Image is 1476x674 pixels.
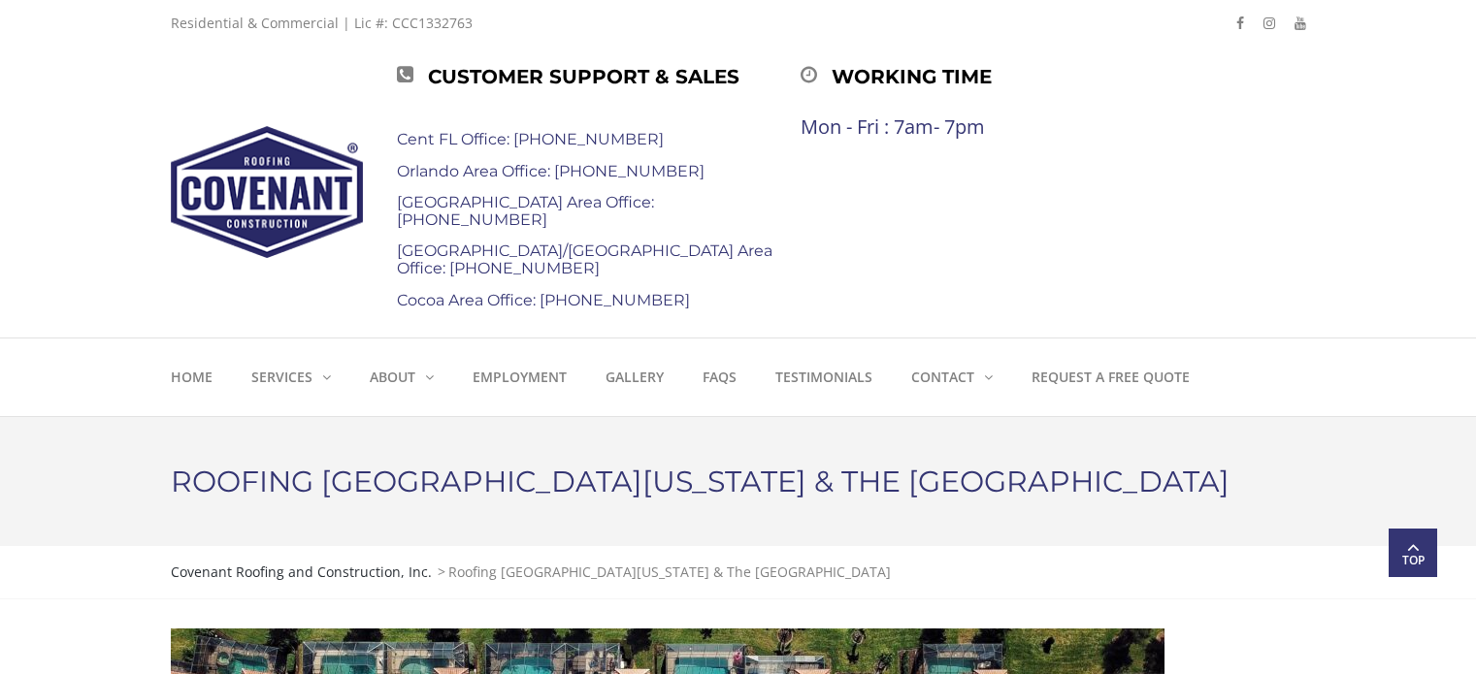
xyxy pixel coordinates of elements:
[171,126,363,258] img: Covenant Roofing and Construction, Inc.
[397,60,800,93] div: Customer Support & Sales
[350,338,453,416] a: About
[232,338,350,416] a: Services
[1389,529,1437,577] a: Top
[473,368,567,386] strong: Employment
[171,562,435,581] a: Covenant Roofing and Construction, Inc.
[251,368,312,386] strong: Services
[1032,368,1190,386] strong: Request a Free Quote
[448,562,891,581] span: Roofing [GEOGRAPHIC_DATA][US_STATE] & The [GEOGRAPHIC_DATA]
[1012,338,1209,416] a: Request a Free Quote
[397,130,664,148] a: Cent FL Office: [PHONE_NUMBER]
[397,241,772,277] a: [GEOGRAPHIC_DATA]/[GEOGRAPHIC_DATA] Area Office: [PHONE_NUMBER]
[586,338,683,416] a: Gallery
[453,338,586,416] a: Employment
[1389,551,1437,570] span: Top
[911,368,974,386] strong: Contact
[606,368,664,386] strong: Gallery
[801,116,1203,138] div: Mon - Fri : 7am- 7pm
[775,368,872,386] strong: Testimonials
[397,162,705,180] a: Orlando Area Office: [PHONE_NUMBER]
[892,338,1012,416] a: Contact
[801,60,1203,93] div: Working time
[171,338,232,416] a: Home
[756,338,892,416] a: Testimonials
[171,368,213,386] strong: Home
[683,338,756,416] a: FAQs
[171,562,432,581] span: Covenant Roofing and Construction, Inc.
[397,291,690,309] a: Cocoa Area Office: [PHONE_NUMBER]
[397,193,654,229] a: [GEOGRAPHIC_DATA] Area Office: [PHONE_NUMBER]
[703,368,737,386] strong: FAQs
[171,561,1306,584] div: >
[370,368,415,386] strong: About
[171,446,1306,517] h1: Roofing [GEOGRAPHIC_DATA][US_STATE] & The [GEOGRAPHIC_DATA]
